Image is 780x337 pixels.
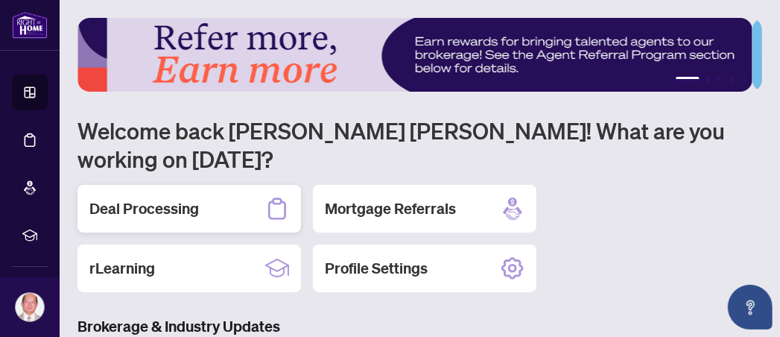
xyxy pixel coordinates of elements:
img: logo [12,11,48,39]
h2: rLearning [89,258,155,279]
button: 2 [706,77,711,83]
h2: Mortgage Referrals [325,198,456,219]
h2: Profile Settings [325,258,428,279]
h1: Welcome back [PERSON_NAME] [PERSON_NAME]! What are you working on [DATE]? [77,116,762,173]
button: 1 [676,77,700,83]
button: 5 [741,77,747,83]
img: Slide 0 [77,18,752,92]
h3: Brokerage & Industry Updates [77,316,762,337]
img: Profile Icon [16,293,44,321]
button: Open asap [728,285,773,330]
button: 4 [729,77,735,83]
button: 3 [717,77,723,83]
h2: Deal Processing [89,198,199,219]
